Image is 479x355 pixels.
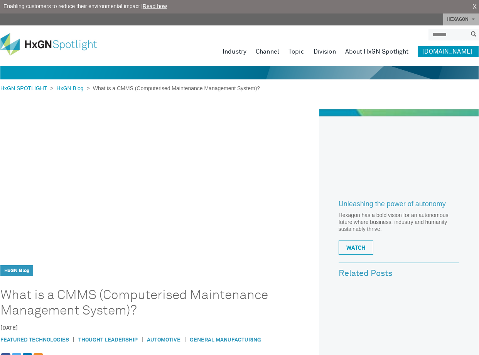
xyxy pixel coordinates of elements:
[4,268,29,273] a: HxGN Blog
[69,336,78,344] span: |
[418,46,479,57] a: [DOMAIN_NAME]
[0,85,50,91] a: HxGN SPOTLIGHT
[339,212,459,232] p: Hexagon has a bold vision for an autonomous future where business, industry and humanity sustaina...
[472,2,477,12] a: X
[288,46,304,57] a: Topic
[3,2,167,10] span: Enabling customers to reduce their environmental impact |
[314,46,336,57] a: Division
[143,3,167,9] a: Read how
[190,337,261,343] a: General manufacturing
[78,337,138,343] a: Thought Leadership
[0,84,260,93] div: > >
[339,269,459,278] h3: Related Posts
[339,200,459,212] a: Unleashing the power of autonomy
[54,85,87,91] a: HxGN Blog
[345,46,409,57] a: About HxGN Spotlight
[138,336,147,344] span: |
[180,336,190,344] span: |
[0,325,18,331] time: [DATE]
[0,337,69,343] a: Featured Technologies
[0,33,108,56] img: HxGN Spotlight
[339,241,373,255] a: WATCH
[256,46,279,57] a: Channel
[0,288,293,318] h1: What is a CMMS (Computerised Maintenance Management System)?
[147,337,180,343] a: Automotive
[223,46,246,57] a: Industry
[90,85,260,91] span: What is a CMMS (Computerised Maintenance Management System)?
